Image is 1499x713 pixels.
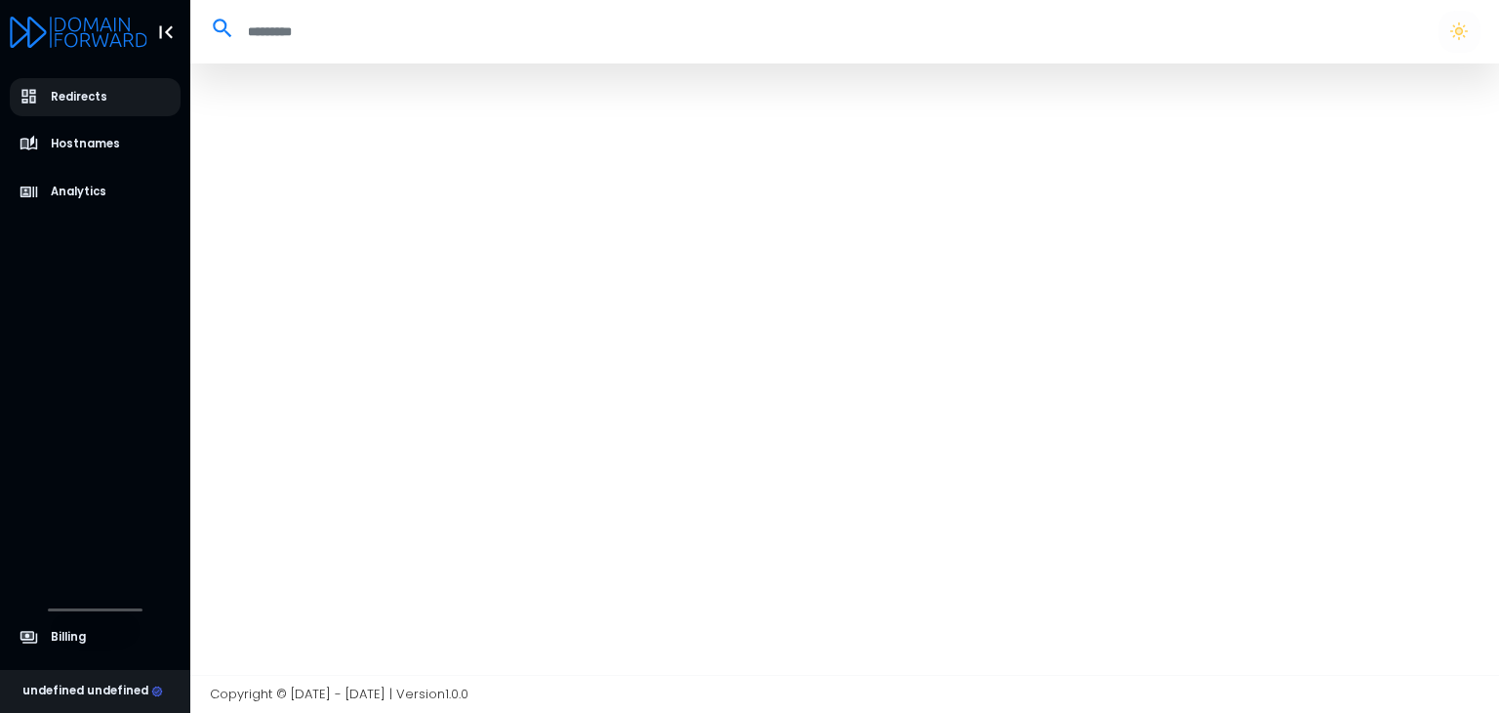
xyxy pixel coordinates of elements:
[147,14,184,51] button: Toggle Aside
[51,136,120,152] span: Hostnames
[51,89,107,105] span: Redirects
[10,125,182,163] a: Hostnames
[10,78,182,116] a: Redirects
[210,685,468,703] span: Copyright © [DATE] - [DATE] | Version 1.0.0
[10,173,182,211] a: Analytics
[51,629,86,646] span: Billing
[22,683,163,700] div: undefined undefined
[10,18,147,44] a: Logo
[51,184,106,200] span: Analytics
[10,618,182,656] a: Billing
